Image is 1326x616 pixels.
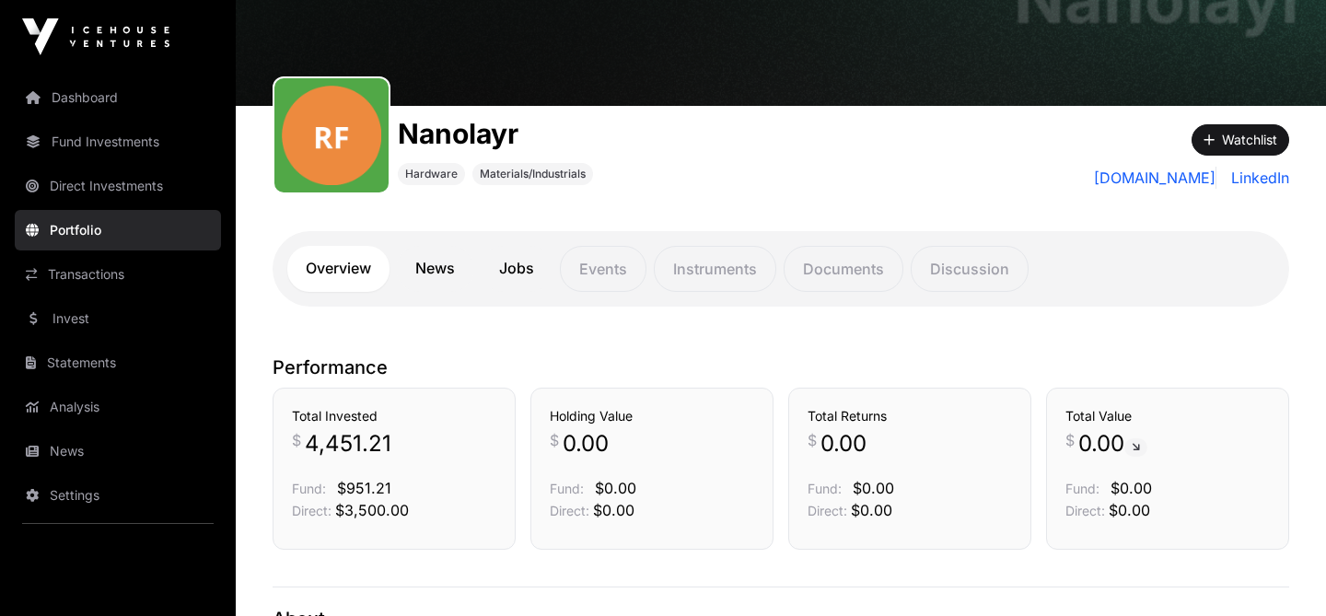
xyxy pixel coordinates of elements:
a: Settings [15,475,221,516]
h3: Total Value [1065,407,1270,425]
p: Discussion [911,246,1029,292]
iframe: Chat Widget [1234,528,1326,616]
span: $ [808,429,817,451]
a: Overview [287,246,390,292]
span: $ [292,429,301,451]
a: Transactions [15,254,221,295]
span: 0.00 [563,429,609,459]
span: Fund: [1065,481,1099,496]
span: $ [550,429,559,451]
a: Portfolio [15,210,221,250]
img: revolution-fibres208.png [282,86,381,185]
a: LinkedIn [1224,167,1289,189]
span: $ [1065,429,1075,451]
span: $0.00 [853,479,894,497]
a: News [397,246,473,292]
p: Instruments [654,246,776,292]
span: 0.00 [1078,429,1147,459]
span: $951.21 [337,479,391,497]
span: Fund: [550,481,584,496]
a: Statements [15,343,221,383]
p: Performance [273,354,1289,380]
h3: Holding Value [550,407,754,425]
p: Events [560,246,646,292]
span: Direct: [808,503,847,518]
h3: Total Invested [292,407,496,425]
button: Watchlist [1192,124,1289,156]
span: $0.00 [1109,501,1150,519]
span: Direct: [550,503,589,518]
h3: Total Returns [808,407,1012,425]
a: Direct Investments [15,166,221,206]
span: $0.00 [593,501,634,519]
a: Invest [15,298,221,339]
span: $3,500.00 [335,501,409,519]
span: Hardware [405,167,458,181]
span: Fund: [808,481,842,496]
img: Icehouse Ventures Logo [22,18,169,55]
span: 4,451.21 [305,429,391,459]
span: Direct: [1065,503,1105,518]
p: Documents [784,246,903,292]
span: $0.00 [851,501,892,519]
a: Jobs [481,246,552,292]
span: Direct: [292,503,331,518]
span: Fund: [292,481,326,496]
a: [DOMAIN_NAME] [1094,167,1216,189]
span: $0.00 [595,479,636,497]
nav: Tabs [287,246,1274,292]
span: 0.00 [820,429,867,459]
a: News [15,431,221,471]
a: Analysis [15,387,221,427]
a: Fund Investments [15,122,221,162]
a: Dashboard [15,77,221,118]
span: Materials/Industrials [480,167,586,181]
span: $0.00 [1111,479,1152,497]
h1: Nanolayr [398,117,593,150]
